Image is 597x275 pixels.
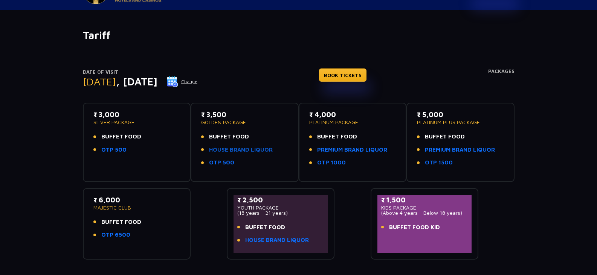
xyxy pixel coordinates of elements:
[425,146,495,154] a: PREMIUM BRAND LIQUOR
[237,205,324,210] p: YOUTH PACKAGE
[389,223,440,232] span: BUFFET FOOD KID
[245,223,285,232] span: BUFFET FOOD
[201,109,288,120] p: ₹ 3,500
[319,68,366,82] a: BOOK TICKETS
[209,158,234,167] a: OTP 500
[209,146,273,154] a: HOUSE BRAND LIQUOR
[245,236,309,245] a: HOUSE BRAND LIQUOR
[317,158,346,167] a: OTP 1000
[101,218,141,226] span: BUFFET FOOD
[488,68,515,96] h4: Packages
[417,109,504,120] p: ₹ 5,000
[166,76,198,88] button: Change
[101,132,141,141] span: BUFFET FOOD
[317,146,387,154] a: PREMIUM BRAND LIQUOR
[101,146,127,154] a: OTP 500
[309,120,396,125] p: PLATINUM PACKAGE
[93,205,180,210] p: MAJESTIC CLUB
[317,132,357,141] span: BUFFET FOOD
[93,120,180,125] p: SILVER PACKAGE
[425,132,465,141] span: BUFFET FOOD
[93,109,180,120] p: ₹ 3,000
[83,75,116,88] span: [DATE]
[381,205,468,210] p: KIDS PACKAGE
[425,158,453,167] a: OTP 1500
[209,132,249,141] span: BUFFET FOOD
[83,29,515,42] h1: Tariff
[93,195,180,205] p: ₹ 6,000
[201,120,288,125] p: GOLDEN PACKAGE
[309,109,396,120] p: ₹ 4,000
[83,68,198,76] p: Date of Visit
[101,231,130,239] a: OTP 6500
[116,75,157,88] span: , [DATE]
[417,120,504,125] p: PLATINUM PLUS PACKAGE
[237,195,324,205] p: ₹ 2,500
[237,210,324,216] p: (18 years - 21 years)
[381,195,468,205] p: ₹ 1,500
[381,210,468,216] p: (Above 4 years - Below 18 years)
